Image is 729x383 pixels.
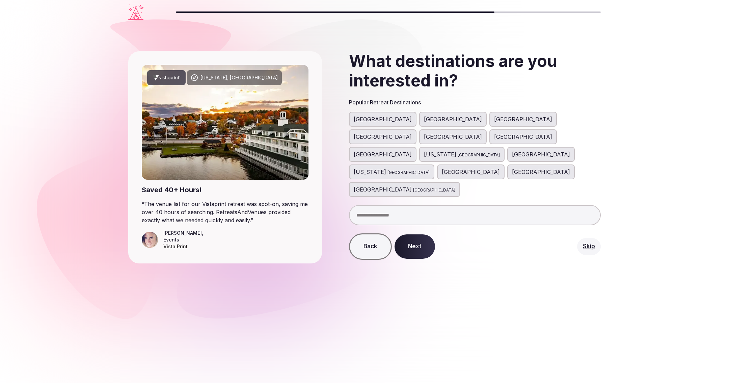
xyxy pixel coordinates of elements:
[354,150,412,158] span: [GEOGRAPHIC_DATA]
[163,236,203,243] div: Events
[442,168,500,176] span: [GEOGRAPHIC_DATA]
[512,168,570,176] span: [GEOGRAPHIC_DATA]
[424,150,456,158] span: [US_STATE]
[142,65,308,180] img: New Hampshire, USA
[153,74,180,81] svg: Vistaprint company logo
[200,74,278,81] div: [US_STATE], [GEOGRAPHIC_DATA]
[424,133,482,141] span: [GEOGRAPHIC_DATA]
[349,51,601,90] h2: What destinations are you interested in?
[354,168,386,176] span: [US_STATE]
[387,169,430,176] span: [GEOGRAPHIC_DATA]
[512,150,570,158] span: [GEOGRAPHIC_DATA]
[142,185,308,195] div: Saved 40+ Hours!
[577,238,601,255] button: Skip
[349,98,601,106] h3: Popular Retreat Destinations
[458,152,500,158] span: [GEOGRAPHIC_DATA]
[395,234,435,259] button: Next
[163,230,203,250] figcaption: ,
[354,133,412,141] span: [GEOGRAPHIC_DATA]
[142,232,158,248] img: Hannah Linder
[413,187,455,194] span: [GEOGRAPHIC_DATA]
[494,115,552,123] span: [GEOGRAPHIC_DATA]
[354,115,412,123] span: [GEOGRAPHIC_DATA]
[349,233,392,260] button: Back
[142,200,308,224] blockquote: “ The venue list for our Vistaprint retreat was spot-on, saving me over 40 hours of searching. Re...
[494,133,552,141] span: [GEOGRAPHIC_DATA]
[424,115,482,123] span: [GEOGRAPHIC_DATA]
[163,243,203,250] div: Vista Print
[354,185,412,194] span: [GEOGRAPHIC_DATA]
[163,230,202,236] cite: [PERSON_NAME]
[128,4,143,20] a: Visit the homepage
